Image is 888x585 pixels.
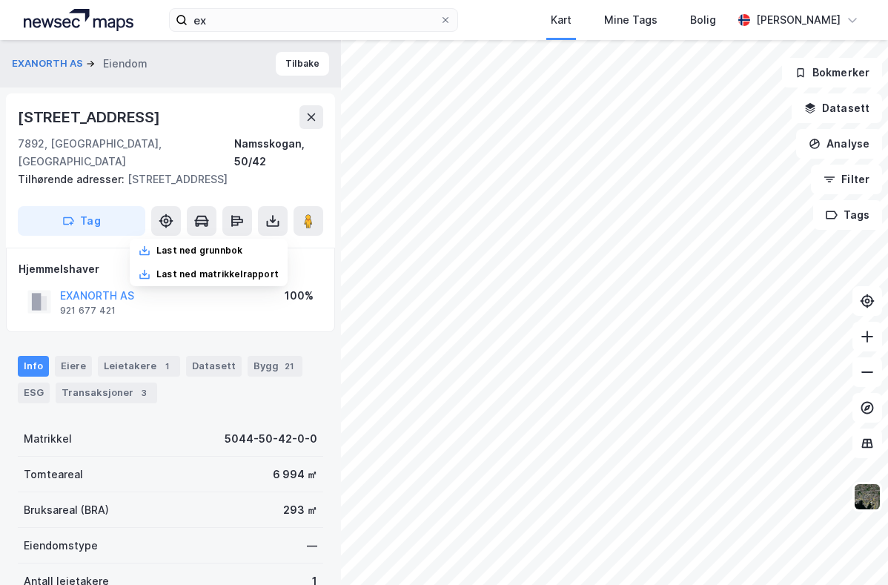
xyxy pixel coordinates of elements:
[136,386,151,400] div: 3
[18,173,127,185] span: Tilhørende adresser:
[156,268,279,280] div: Last ned matrikkelrapport
[188,9,440,31] input: Søk på adresse, matrikkel, gårdeiere, leietakere eller personer
[690,11,716,29] div: Bolig
[156,245,242,257] div: Last ned grunnbok
[186,356,242,377] div: Datasett
[24,466,83,483] div: Tomteareal
[814,514,888,585] div: Kontrollprogram for chat
[103,55,148,73] div: Eiendom
[756,11,841,29] div: [PERSON_NAME]
[814,514,888,585] iframe: Chat Widget
[792,93,882,123] button: Datasett
[811,165,882,194] button: Filter
[98,356,180,377] div: Leietakere
[24,537,98,555] div: Eiendomstype
[159,359,174,374] div: 1
[276,52,329,76] button: Tilbake
[56,383,157,403] div: Transaksjoner
[307,537,317,555] div: —
[12,56,86,71] button: EXANORTH AS
[18,105,163,129] div: [STREET_ADDRESS]
[60,305,116,317] div: 921 677 421
[18,206,145,236] button: Tag
[283,501,317,519] div: 293 ㎡
[234,135,323,171] div: Namsskogan, 50/42
[551,11,571,29] div: Kart
[604,11,657,29] div: Mine Tags
[18,383,50,403] div: ESG
[273,466,317,483] div: 6 994 ㎡
[18,135,234,171] div: 7892, [GEOGRAPHIC_DATA], [GEOGRAPHIC_DATA]
[18,356,49,377] div: Info
[796,129,882,159] button: Analyse
[18,171,311,188] div: [STREET_ADDRESS]
[285,287,314,305] div: 100%
[282,359,296,374] div: 21
[225,430,317,448] div: 5044-50-42-0-0
[853,483,881,511] img: 9k=
[248,356,302,377] div: Bygg
[55,356,92,377] div: Eiere
[24,501,109,519] div: Bruksareal (BRA)
[19,260,322,278] div: Hjemmelshaver
[24,430,72,448] div: Matrikkel
[24,9,133,31] img: logo.a4113a55bc3d86da70a041830d287a7e.svg
[782,58,882,87] button: Bokmerker
[813,200,882,230] button: Tags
